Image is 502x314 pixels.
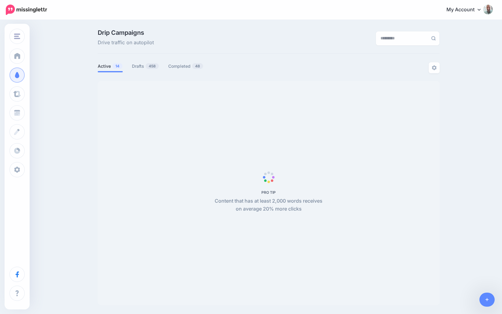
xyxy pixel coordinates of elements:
img: search-grey-6.png [431,36,436,41]
a: Completed48 [168,63,203,70]
span: 14 [112,63,122,69]
span: 48 [192,63,203,69]
a: Active14 [98,63,123,70]
img: Missinglettr [6,5,47,15]
img: settings-grey.png [432,65,437,70]
p: Content that has at least 2,000 words receives on average 20% more clicks [211,197,326,213]
span: 458 [146,63,159,69]
span: Drip Campaigns [98,30,154,36]
img: menu.png [14,34,20,39]
span: Drive traffic on autopilot [98,39,154,47]
a: My Account [440,2,493,17]
a: Drafts458 [132,63,159,70]
h5: PRO TIP [211,190,326,195]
